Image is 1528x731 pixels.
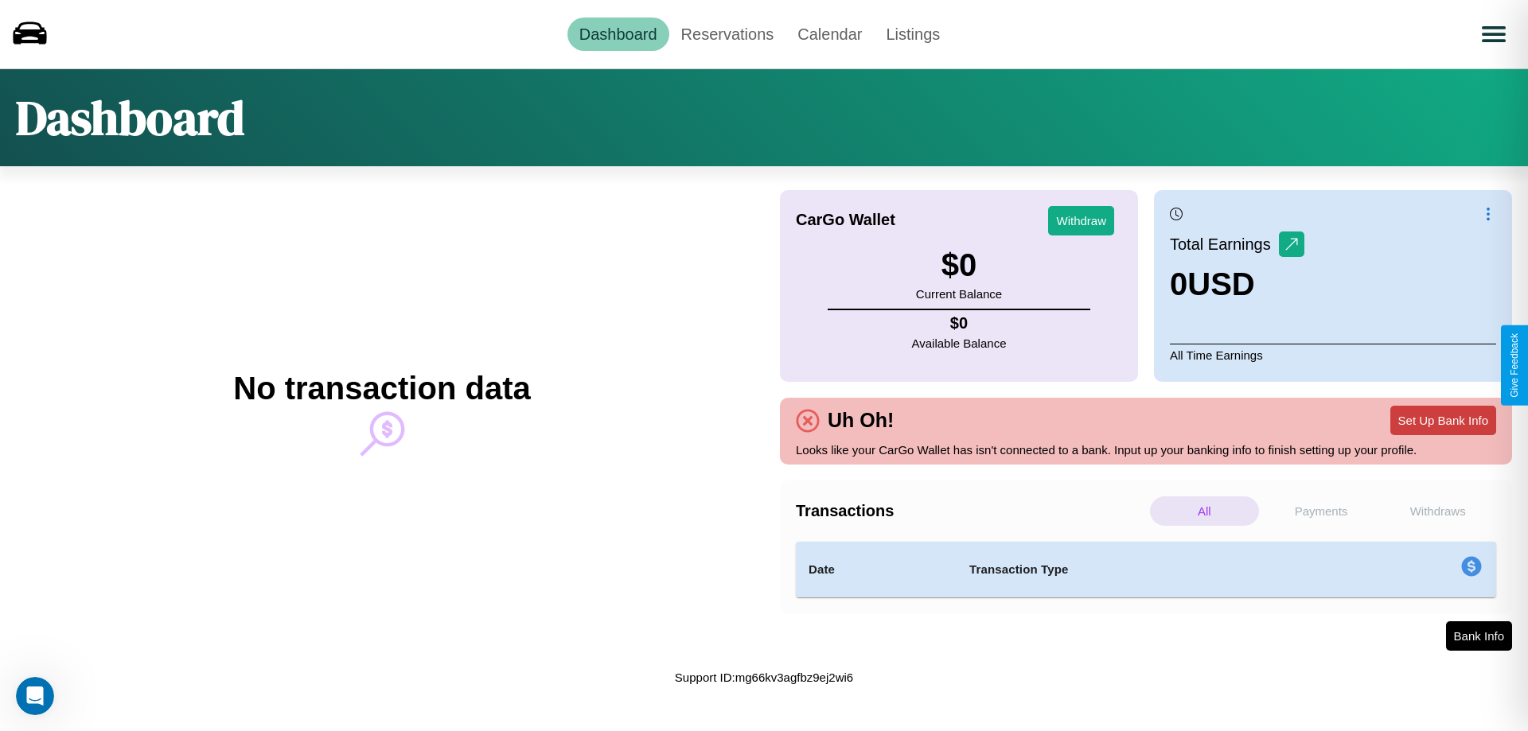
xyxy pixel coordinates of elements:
[1170,230,1279,259] p: Total Earnings
[1170,344,1496,366] p: All Time Earnings
[16,677,54,715] iframe: Intercom live chat
[1446,621,1512,651] button: Bank Info
[912,332,1007,354] p: Available Balance
[785,17,874,51] a: Calendar
[809,560,944,579] h4: Date
[567,17,669,51] a: Dashboard
[1383,496,1492,526] p: Withdraws
[1170,266,1304,302] h3: 0 USD
[796,439,1496,461] p: Looks like your CarGo Wallet has isn't connected to a bank. Input up your banking info to finish ...
[1048,206,1114,235] button: Withdraw
[796,211,895,229] h4: CarGo Wallet
[916,283,1002,305] p: Current Balance
[820,409,902,432] h4: Uh Oh!
[1390,406,1496,435] button: Set Up Bank Info
[1150,496,1259,526] p: All
[916,247,1002,283] h3: $ 0
[675,667,853,688] p: Support ID: mg66kv3agfbz9ej2wi6
[969,560,1331,579] h4: Transaction Type
[16,85,244,150] h1: Dashboard
[796,542,1496,597] table: simple table
[874,17,952,51] a: Listings
[1267,496,1376,526] p: Payments
[1471,12,1516,56] button: Open menu
[233,371,530,406] h2: No transaction data
[1509,333,1520,398] div: Give Feedback
[669,17,786,51] a: Reservations
[912,314,1007,332] h4: $ 0
[796,502,1146,520] h4: Transactions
